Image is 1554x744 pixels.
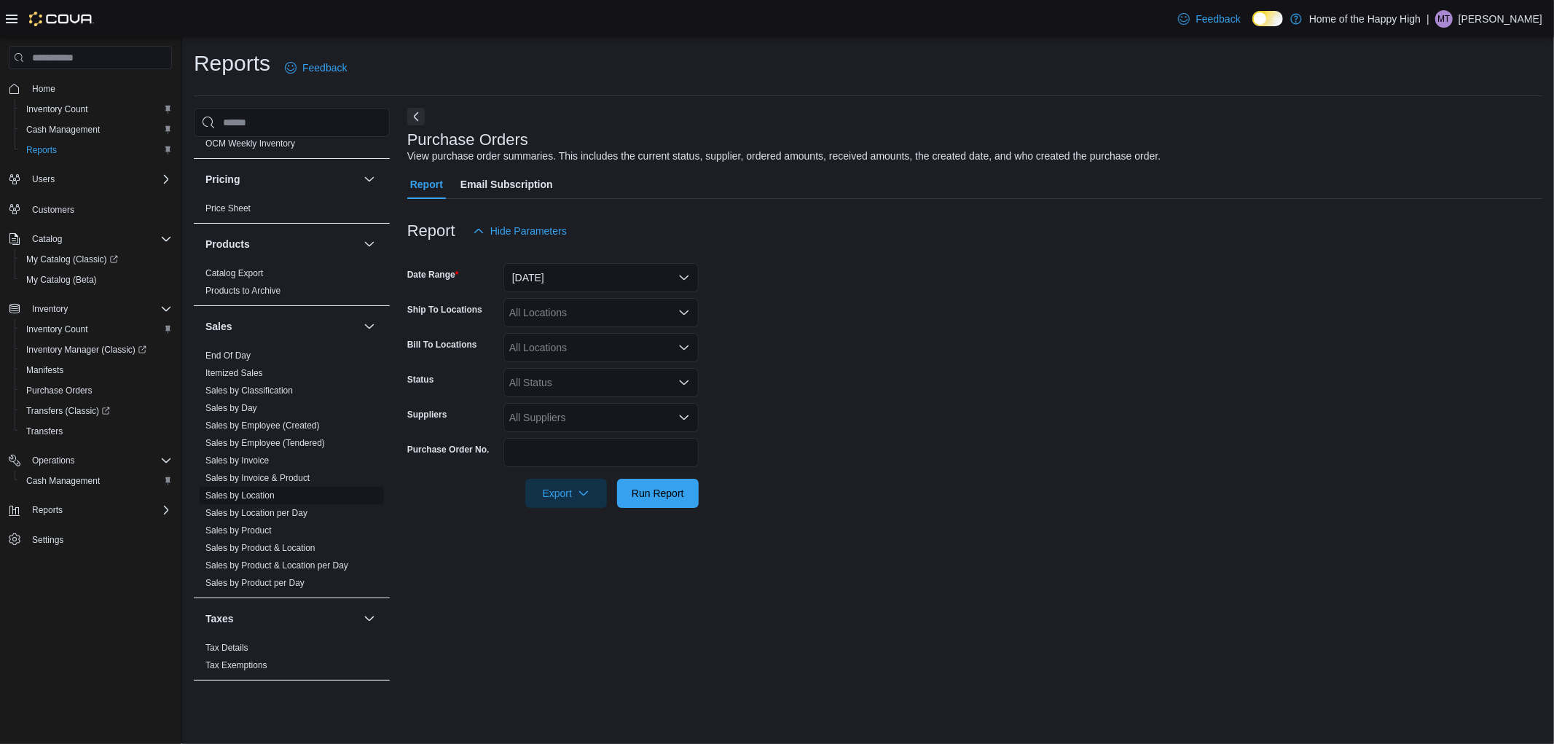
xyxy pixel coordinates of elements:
[205,368,263,378] a: Itemized Sales
[205,660,267,670] a: Tax Exemptions
[205,367,263,379] span: Itemized Sales
[26,452,81,469] button: Operations
[205,490,275,501] a: Sales by Location
[15,249,178,270] a: My Catalog (Classic)
[3,500,178,520] button: Reports
[32,303,68,315] span: Inventory
[1252,26,1253,27] span: Dark Mode
[534,479,598,508] span: Export
[361,235,378,253] button: Products
[407,149,1161,164] div: View purchase order summaries. This includes the current status, supplier, ordered amounts, recei...
[361,171,378,188] button: Pricing
[32,204,74,216] span: Customers
[26,501,172,519] span: Reports
[20,402,116,420] a: Transfers (Classic)
[26,452,172,469] span: Operations
[205,286,280,296] a: Products to Archive
[1427,10,1429,28] p: |
[205,560,348,571] span: Sales by Product & Location per Day
[1252,11,1283,26] input: Dark Mode
[20,101,94,118] a: Inventory Count
[205,203,251,214] span: Price Sheet
[20,382,172,399] span: Purchase Orders
[20,341,152,359] a: Inventory Manager (Classic)
[205,420,320,431] span: Sales by Employee (Created)
[15,380,178,401] button: Purchase Orders
[678,307,690,318] button: Open list of options
[26,171,60,188] button: Users
[26,385,93,396] span: Purchase Orders
[20,423,172,440] span: Transfers
[205,285,280,297] span: Products to Archive
[32,534,63,546] span: Settings
[3,450,178,471] button: Operations
[29,12,94,26] img: Cova
[205,402,257,414] span: Sales by Day
[467,216,573,246] button: Hide Parameters
[26,201,80,219] a: Customers
[205,237,250,251] h3: Products
[1437,10,1450,28] span: MT
[15,140,178,160] button: Reports
[26,171,172,188] span: Users
[32,455,75,466] span: Operations
[26,80,61,98] a: Home
[26,530,172,549] span: Settings
[15,401,178,421] a: Transfers (Classic)
[26,344,146,356] span: Inventory Manager (Classic)
[205,455,269,466] span: Sales by Invoice
[407,409,447,420] label: Suppliers
[3,198,178,219] button: Customers
[20,141,63,159] a: Reports
[26,364,63,376] span: Manifests
[20,121,106,138] a: Cash Management
[26,103,88,115] span: Inventory Count
[678,412,690,423] button: Open list of options
[194,49,270,78] h1: Reports
[205,611,234,626] h3: Taxes
[26,79,172,98] span: Home
[490,224,567,238] span: Hide Parameters
[1435,10,1453,28] div: Maeryn Thrall
[205,268,263,278] a: Catalog Export
[617,479,699,508] button: Run Report
[26,124,100,136] span: Cash Management
[32,504,63,516] span: Reports
[460,170,553,199] span: Email Subscription
[15,120,178,140] button: Cash Management
[407,444,490,455] label: Purchase Order No.
[26,405,110,417] span: Transfers (Classic)
[205,659,267,671] span: Tax Exemptions
[205,319,232,334] h3: Sales
[361,610,378,627] button: Taxes
[205,350,251,361] span: End Of Day
[20,251,124,268] a: My Catalog (Classic)
[15,360,178,380] button: Manifests
[205,203,251,214] a: Price Sheet
[205,578,305,588] a: Sales by Product per Day
[205,611,358,626] button: Taxes
[205,138,295,149] a: OCM Weekly Inventory
[20,361,69,379] a: Manifests
[407,339,477,351] label: Bill To Locations
[525,479,607,508] button: Export
[407,222,455,240] h3: Report
[20,341,172,359] span: Inventory Manager (Classic)
[26,324,88,335] span: Inventory Count
[15,340,178,360] a: Inventory Manager (Classic)
[279,53,353,82] a: Feedback
[9,72,172,588] nav: Complex example
[20,472,106,490] a: Cash Management
[32,83,55,95] span: Home
[194,200,390,223] div: Pricing
[205,385,293,396] a: Sales by Classification
[205,172,358,187] button: Pricing
[205,473,310,483] a: Sales by Invoice & Product
[15,421,178,442] button: Transfers
[205,508,307,518] a: Sales by Location per Day
[1309,10,1421,28] p: Home of the Happy High
[20,402,172,420] span: Transfers (Classic)
[205,577,305,589] span: Sales by Product per Day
